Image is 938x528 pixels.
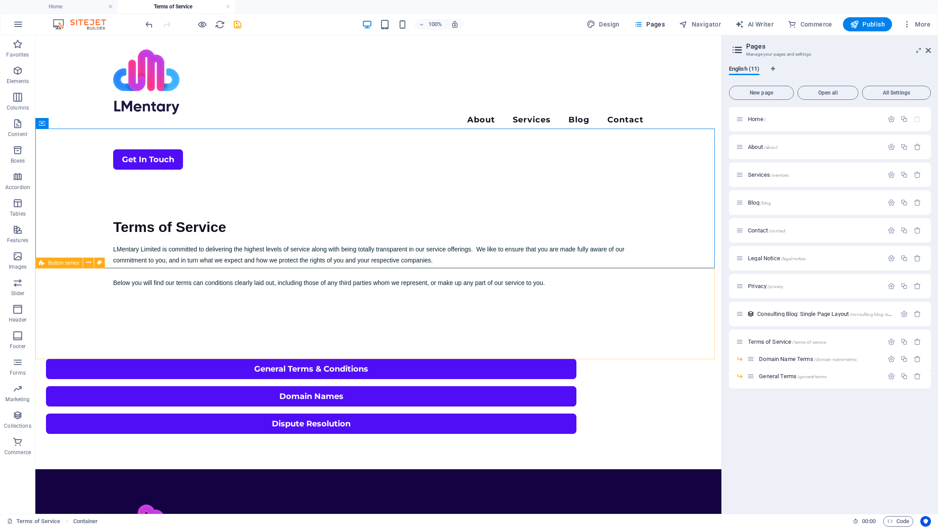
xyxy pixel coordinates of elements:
p: Marketing [5,396,30,403]
span: More [903,20,930,29]
h3: Manage your pages and settings [746,50,913,58]
div: Remove [914,355,921,363]
span: /consulting-blog-single-page-layout [850,312,922,317]
span: Design [587,20,620,29]
button: Usercentrics [920,516,931,527]
span: Click to open page [748,116,766,122]
div: Duplicate [900,171,908,179]
p: Boxes [11,157,25,164]
div: General Terms/general-terms [756,373,883,379]
div: Settings [888,227,895,234]
h2: Pages [746,42,931,50]
div: Legal Notice/legal-notice [745,255,883,261]
h4: Terms of Service [118,2,235,11]
span: Click to open page [748,227,785,234]
div: Settings [888,143,895,151]
div: Remove [914,171,921,179]
div: Services/services [745,172,883,178]
button: New page [729,86,794,100]
span: /terms-of-service [792,340,826,345]
button: Commerce [784,17,836,31]
p: Forms [10,369,26,376]
span: /privacy [767,284,783,289]
span: /about [764,145,778,150]
button: undo [144,19,154,30]
button: Design [583,17,623,31]
button: Click here to leave preview mode and continue editing [197,19,207,30]
p: Accordion [5,184,30,191]
span: Code [887,516,909,527]
div: Domain Name Terms/domain-name-terms [756,356,883,362]
button: All Settings [862,86,931,100]
button: Pages [630,17,668,31]
div: Contact/contact [745,228,883,233]
div: Remove [914,227,921,234]
span: Commerce [788,20,832,29]
span: : [868,518,869,524]
div: Remove [914,199,921,206]
div: The startpage cannot be deleted [914,115,921,123]
span: All Settings [866,90,927,95]
div: Settings [888,255,895,262]
nav: breadcrumb [73,516,98,527]
a: Click to cancel selection. Double-click to open Pages [7,516,61,527]
div: Design (Ctrl+Alt+Y) [583,17,623,31]
p: Images [9,263,27,270]
p: Tables [10,210,26,217]
p: Favorites [6,51,29,58]
span: Click to open page [748,144,778,150]
div: Settings [888,372,895,380]
div: Duplicate [900,282,908,290]
p: Columns [7,104,29,111]
button: reload [214,19,225,30]
span: Click to open page [759,373,827,380]
div: Remove [914,143,921,151]
div: Duplicate [900,199,908,206]
div: Settings [888,171,895,179]
span: /general-terms [797,374,827,379]
button: 100% [415,19,446,30]
i: Undo: Horizontal margin (false -> true) (Ctrl+Z) [144,19,154,30]
span: Click to open page [748,171,789,178]
span: /domain-name-terms [814,357,857,362]
div: Duplicate [900,338,908,346]
div: Remove [914,372,921,380]
button: AI Writer [732,17,777,31]
span: Click to open page [757,311,922,317]
div: Remove [914,338,921,346]
span: New page [733,90,790,95]
span: /legal-notice [781,256,806,261]
div: Language Tabs [729,65,931,82]
div: Duplicate [900,355,908,363]
div: Home/ [745,116,883,122]
div: Duplicate [900,372,908,380]
img: Editor Logo [51,19,117,30]
span: Click to select. Double-click to edit [73,516,98,527]
button: Code [883,516,913,527]
span: /blog [760,201,771,205]
div: Consulting Blog: Single Page Layout/consulting-blog-single-page-layout [755,311,896,317]
p: Features [7,237,28,244]
div: Duplicate [900,227,908,234]
button: More [899,17,934,31]
i: Save (Ctrl+S) [233,19,243,30]
span: / [764,117,766,122]
iframe: To enrich screen reader interactions, please activate Accessibility in Grammarly extension settings [35,35,721,514]
div: About/about [745,144,883,150]
div: Settings [888,282,895,290]
div: Terms of Service/terms-of-service [745,339,883,345]
p: Slider [11,290,25,297]
div: Remove [914,255,921,262]
p: Commerce [4,449,31,456]
div: Duplicate [900,115,908,123]
span: Click to open page [759,356,857,362]
p: Header [9,316,27,323]
h6: 100% [428,19,442,30]
div: Settings [888,338,895,346]
span: Navigator [679,20,721,29]
p: Content [8,131,27,138]
button: Publish [843,17,892,31]
span: /contact [769,228,785,233]
span: Click to open page [748,283,783,289]
span: AI Writer [735,20,774,29]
